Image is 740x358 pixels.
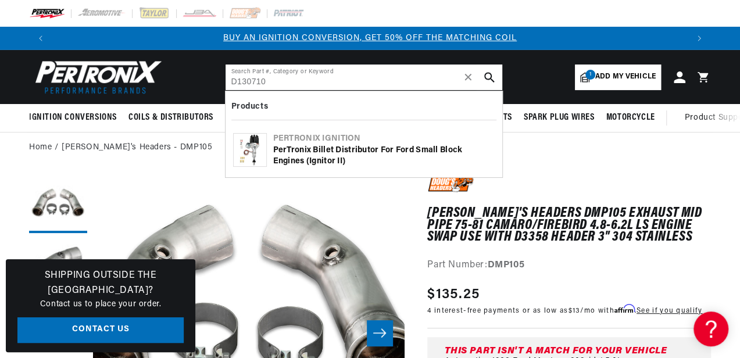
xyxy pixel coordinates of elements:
[273,133,495,145] div: Pertronix Ignition
[427,284,480,305] span: $135.25
[29,57,163,97] img: Pertronix
[445,346,706,356] div: This part isn't a match for your vehicle
[585,70,595,80] span: 1
[600,104,660,131] summary: Motorcycle
[518,104,600,131] summary: Spark Plug Wires
[62,141,212,154] a: [PERSON_NAME]'s Headers - DMP105
[688,27,711,50] button: Translation missing: en.sections.announcements.next_announcement
[595,71,656,83] span: Add my vehicle
[524,112,595,124] span: Spark Plug Wires
[427,305,702,316] p: 4 interest-free payments or as low as /mo with .
[637,307,702,314] a: See if you qualify - Learn more about Affirm Financing (opens in modal)
[234,134,266,166] img: PerTronix Billet Distributor for Ford Small Block Engines (Ignitor II)
[17,268,184,298] h3: Shipping Outside the [GEOGRAPHIC_DATA]?
[29,141,52,154] a: Home
[29,27,52,50] button: Translation missing: en.sections.announcements.previous_announcement
[606,112,655,124] span: Motorcycle
[52,32,688,45] div: Announcement
[226,65,502,90] input: Search Part #, Category or Keyword
[575,65,661,90] a: 1Add my vehicle
[17,298,184,311] p: Contact us to place your order.
[568,307,580,314] span: $13
[128,112,213,124] span: Coils & Distributors
[427,207,711,243] h1: [PERSON_NAME]'s Headers DMP105 Exhaust Mid Pipe 75-81 Camaro/Firebird 4.8-6.2L LS Engine Swap use...
[17,317,184,343] a: Contact Us
[427,258,711,273] div: Part Number:
[52,32,688,45] div: 1 of 3
[367,320,392,346] button: Slide right
[29,141,711,154] nav: breadcrumbs
[477,65,502,90] button: search button
[231,102,268,111] b: Products
[29,112,117,124] span: Ignition Conversions
[29,104,123,131] summary: Ignition Conversions
[223,34,517,42] a: BUY AN IGNITION CONVERSION, GET 50% OFF THE MATCHING COIL
[29,175,87,233] button: Load image 1 in gallery view
[614,305,635,313] span: Affirm
[487,260,524,270] strong: DMP105
[219,104,367,131] summary: Headers, Exhausts & Components
[29,239,87,297] button: Load image 2 in gallery view
[123,104,219,131] summary: Coils & Distributors
[273,145,495,167] div: PerTronix Billet Distributor for Ford Small Block Engines (Ignitor II)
